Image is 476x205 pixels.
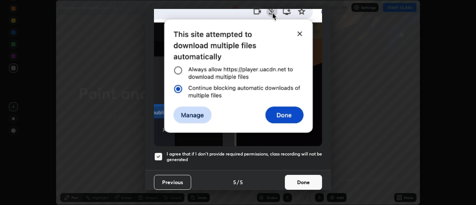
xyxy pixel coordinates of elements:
h4: 5 [233,178,236,186]
button: Previous [154,175,191,190]
h4: 5 [240,178,243,186]
button: Done [285,175,322,190]
h4: / [237,178,239,186]
h5: I agree that if I don't provide required permissions, class recording will not be generated [167,151,322,163]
